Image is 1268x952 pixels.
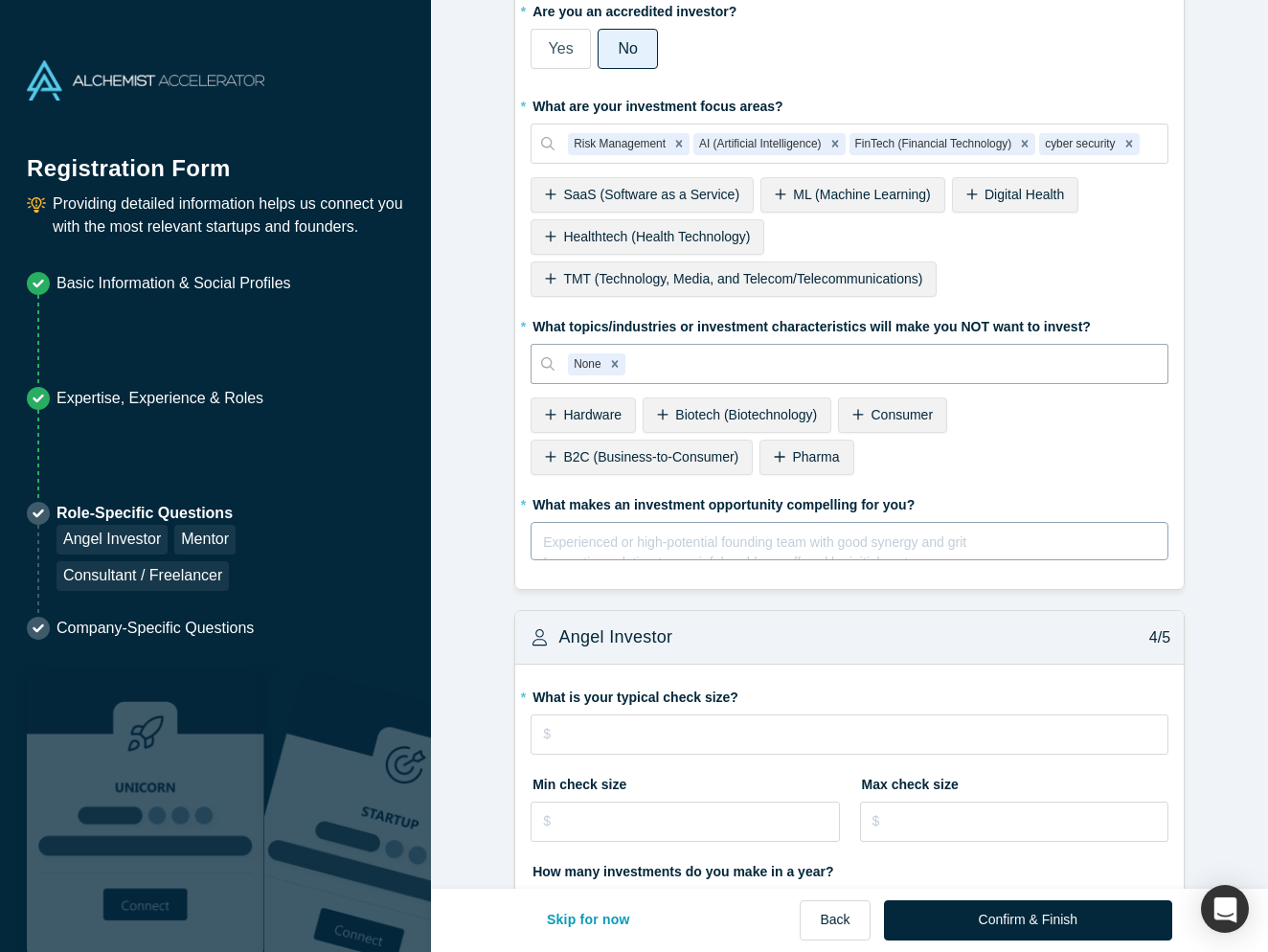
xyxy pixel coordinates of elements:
label: How many investments do you make in a year? [531,855,1168,882]
input: $ [531,714,1168,755]
span: Pharma [793,449,840,465]
div: Biotech (Biotechnology) [643,397,831,433]
h1: Registration Form [27,131,404,186]
p: Company-Specific Questions [57,617,254,640]
label: What is your typical check size? [531,681,1168,708]
h3: Angel Investor [558,624,672,650]
button: Skip for now [527,900,650,941]
div: Mentor [174,525,236,555]
label: What are your investment focus areas? [531,90,1168,117]
img: Robust Technologies [27,669,264,952]
p: 4/5 [1139,626,1170,649]
div: Remove FinTech (Financial Technology) [1014,133,1035,156]
div: B2C (Business-to-Consumer) [531,440,753,475]
label: What makes an investment opportunity compelling for you? [531,488,1168,515]
div: Consultant / Freelancer [57,561,229,591]
label: Min check size [531,768,839,795]
div: Remove cyber security [1119,133,1140,156]
img: Alchemist Accelerator Logo [27,60,264,101]
span: ML (Machine Learning) [793,187,930,202]
div: rdw-editor [544,529,1156,567]
span: Yes [549,40,574,57]
div: Remove None [604,353,625,376]
button: Back [800,900,870,941]
div: Digital Health [952,177,1079,213]
span: Hardware [563,407,622,422]
span: Healthtech (Health Technology) [563,229,750,244]
div: TMT (Technology, Media, and Telecom/Telecommunications) [531,261,937,297]
img: Prism AI [264,669,502,952]
div: None [568,353,603,376]
span: Biotech (Biotechnology) [675,407,817,422]
div: Healthtech (Health Technology) [531,219,764,255]
p: Expertise, Experience & Roles [57,387,263,410]
label: What topics/industries or investment characteristics will make you NOT want to invest? [531,310,1168,337]
div: ML (Machine Learning) [760,177,945,213]
span: SaaS (Software as a Service) [563,187,739,202]
span: TMT (Technology, Media, and Telecom/Telecommunications) [563,271,922,286]
label: Max check size [860,768,1168,795]
div: cyber security [1039,133,1118,156]
div: Risk Management [568,133,668,156]
div: SaaS (Software as a Service) [531,177,754,213]
span: B2C (Business-to-Consumer) [563,449,738,465]
div: Remove Risk Management [668,133,690,156]
span: Consumer [871,407,933,422]
input: $ [860,802,1168,842]
div: Pharma [759,440,853,475]
span: No [618,40,637,57]
div: rdw-wrapper [531,522,1168,560]
div: AI (Artificial Intelligence) [693,133,825,156]
p: Basic Information & Social Profiles [57,272,291,295]
div: FinTech (Financial Technology) [849,133,1015,156]
p: Role-Specific Questions [57,502,404,525]
div: Consumer [838,397,947,433]
button: Confirm & Finish [884,900,1172,941]
div: Angel Investor [57,525,168,555]
input: $ [531,802,839,842]
span: Digital Health [985,187,1064,202]
p: Providing detailed information helps us connect you with the most relevant startups and founders. [53,193,404,238]
div: Remove AI (Artificial Intelligence) [825,133,846,156]
div: Hardware [531,397,636,433]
